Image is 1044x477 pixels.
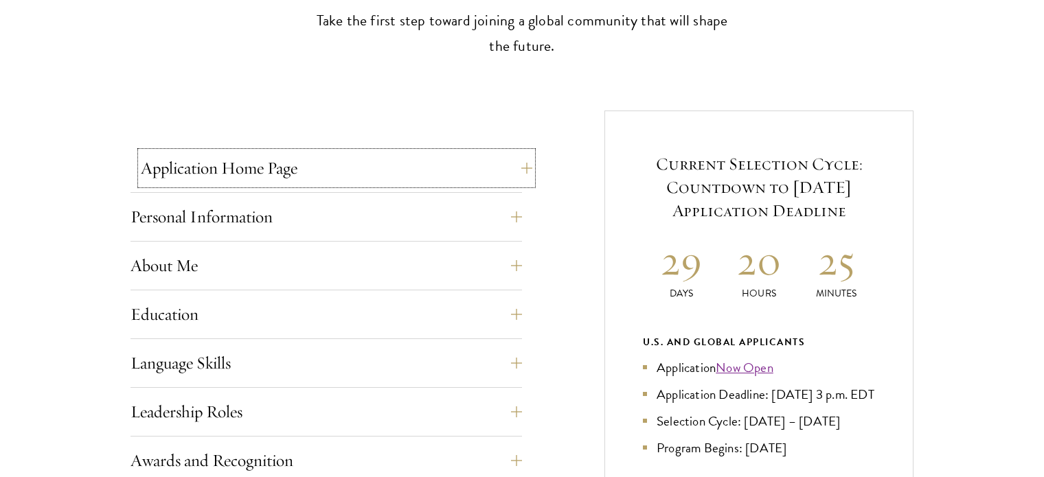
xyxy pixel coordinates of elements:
button: Education [130,298,522,331]
li: Selection Cycle: [DATE] – [DATE] [643,411,875,431]
button: Awards and Recognition [130,444,522,477]
p: Hours [720,286,798,301]
li: Program Begins: [DATE] [643,438,875,458]
button: Leadership Roles [130,395,522,428]
p: Take the first step toward joining a global community that will shape the future. [309,8,735,59]
button: Personal Information [130,200,522,233]
h5: Current Selection Cycle: Countdown to [DATE] Application Deadline [643,152,875,222]
h2: 20 [720,235,798,286]
h2: 29 [643,235,720,286]
li: Application [643,358,875,377]
a: Now Open [716,358,773,377]
p: Days [643,286,720,301]
div: U.S. and Global Applicants [643,334,875,351]
p: Minutes [797,286,875,301]
button: About Me [130,249,522,282]
li: Application Deadline: [DATE] 3 p.m. EDT [643,384,875,404]
button: Language Skills [130,347,522,380]
button: Application Home Page [141,152,532,185]
h2: 25 [797,235,875,286]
